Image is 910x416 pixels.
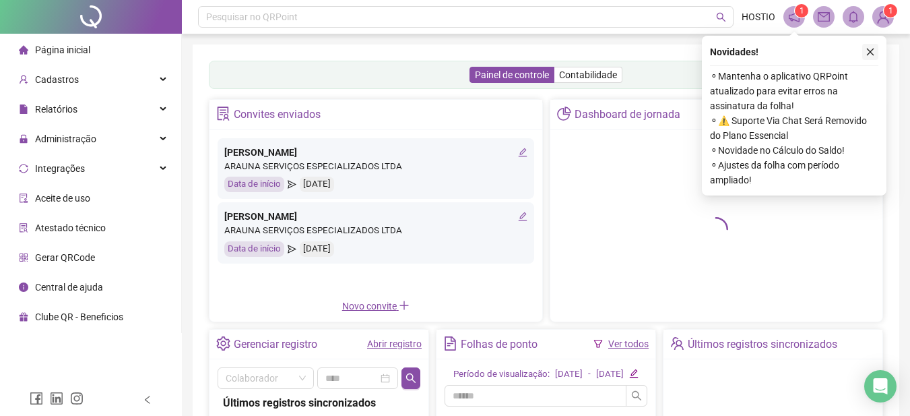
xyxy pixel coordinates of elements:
div: Últimos registros sincronizados [223,394,415,411]
span: ⚬ ⚠️ Suporte Via Chat Será Removido do Plano Essencial [710,113,878,143]
span: bell [847,11,859,23]
span: Painel de controle [475,69,549,80]
span: close [866,47,875,57]
span: setting [216,336,230,351]
span: send [288,241,296,257]
span: instagram [70,392,84,405]
span: Atestado técnico [35,222,106,233]
div: [DATE] [300,241,334,257]
span: team [670,336,684,351]
span: left [143,395,152,405]
div: ARAUNA SERVIÇOS ESPECIALIZADOS LTDA [224,160,527,174]
a: Abrir registro [367,338,422,349]
span: Página inicial [35,44,90,55]
span: user-add [19,75,28,84]
span: HOSTIO [742,9,775,24]
span: qrcode [19,253,28,262]
span: Aceite de uso [35,193,90,204]
div: [PERSON_NAME] [224,145,527,160]
span: ⚬ Novidade no Cálculo do Saldo! [710,143,878,158]
span: solution [19,223,28,233]
div: Open Intercom Messenger [864,370,897,403]
span: gift [19,312,28,322]
span: edit [629,369,638,378]
span: search [631,390,642,401]
span: ⚬ Mantenha o aplicativo QRPoint atualizado para evitar erros na assinatura da folha! [710,69,878,113]
span: Novo convite [342,301,410,311]
span: Integrações [35,163,85,174]
a: Ver todos [608,338,649,349]
span: Administração [35,133,96,144]
span: filter [593,339,603,349]
span: Relatórios [35,104,77,115]
span: notification [788,11,800,23]
span: 1 [800,6,804,16]
div: Gerenciar registro [234,333,317,356]
div: Convites enviados [234,103,321,126]
span: linkedin [50,392,63,405]
span: Central de ajuda [35,282,103,293]
span: mail [818,11,830,23]
div: Últimos registros sincronizados [688,333,837,356]
div: [DATE] [596,367,624,382]
div: Data de início [224,177,284,192]
span: file-text [443,336,457,351]
span: edit [518,148,527,157]
div: [PERSON_NAME] [224,209,527,224]
span: Clube QR - Beneficios [35,311,123,322]
span: Contabilidade [559,69,617,80]
div: - [588,367,591,382]
span: Cadastros [35,74,79,85]
span: pie-chart [557,107,571,121]
div: Período de visualização: [453,367,550,382]
span: plus [399,300,410,311]
span: info-circle [19,283,28,292]
div: Data de início [224,241,284,257]
span: 1 [888,6,893,16]
span: solution [216,107,230,121]
span: ⚬ Ajustes da folha com período ampliado! [710,158,878,187]
span: search [405,373,416,384]
span: home [19,45,28,55]
span: audit [19,194,28,203]
span: loading [704,217,728,241]
span: sync [19,164,28,173]
span: Novidades ! [710,44,758,59]
span: Gerar QRCode [35,252,95,263]
span: facebook [30,392,43,405]
span: lock [19,134,28,144]
div: Dashboard de jornada [575,103,680,126]
sup: Atualize o seu contato no menu Meus Dados [884,4,897,18]
div: [DATE] [300,177,334,192]
div: [DATE] [555,367,583,382]
sup: 1 [795,4,808,18]
span: send [288,177,296,192]
span: search [716,12,726,22]
span: edit [518,212,527,221]
img: 41758 [873,7,893,27]
div: Folhas de ponto [461,333,538,356]
span: file [19,105,28,114]
div: ARAUNA SERVIÇOS ESPECIALIZADOS LTDA [224,224,527,238]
